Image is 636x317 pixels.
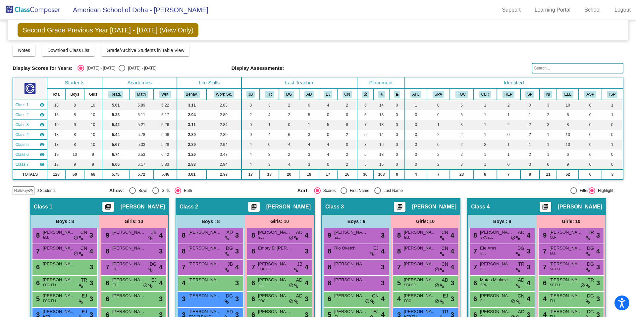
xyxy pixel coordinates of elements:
[279,140,299,150] td: 4
[450,89,474,100] th: Focus concerns
[84,159,102,169] td: 9
[279,169,299,179] td: 20
[394,202,405,212] button: Print Students Details
[540,130,557,140] td: 1
[579,110,602,120] td: 0
[557,110,579,120] td: 6
[373,110,389,120] td: 13
[357,150,373,159] td: 5
[405,150,427,159] td: 0
[557,100,579,110] td: 10
[279,89,299,100] th: Dawn Grogan
[129,120,154,130] td: 5.21
[557,120,579,130] td: 8
[84,65,115,71] div: [DATE] - [DATE]
[65,100,84,110] td: 8
[389,110,404,120] td: 0
[520,100,540,110] td: 0
[108,91,123,98] button: Read.
[18,23,198,37] span: Second Grade Previous Year [DATE] - [DATE] (View Only)
[13,110,47,120] td: Michelle LeBlanc - No Class Name
[260,130,279,140] td: 4
[357,159,373,169] td: 5
[373,89,389,100] th: Keep with students
[557,159,579,169] td: 9
[579,130,602,140] td: 0
[260,100,279,110] td: 3
[474,130,497,140] td: 1
[39,102,45,108] mat-icon: visibility
[299,150,319,159] td: 3
[396,204,403,213] mat-icon: picture_as_pdf
[497,5,526,15] a: Support
[260,120,279,130] td: 1
[410,91,422,98] button: AFL
[497,89,520,100] th: Parent requires High Energy
[102,140,129,150] td: 5.67
[337,130,357,140] td: 2
[47,120,65,130] td: 19
[154,100,177,110] td: 5.22
[337,159,357,169] td: 2
[299,89,319,100] th: Alex Duncan
[241,169,260,179] td: 17
[65,89,84,100] th: Boys
[357,77,405,89] th: Placement
[357,100,373,110] td: 6
[18,48,30,53] span: Notes
[337,110,357,120] td: 0
[450,159,474,169] td: 3
[206,100,241,110] td: 2.83
[104,204,112,213] mat-icon: picture_as_pdf
[497,159,520,169] td: 0
[260,140,279,150] td: 0
[84,130,102,140] td: 10
[540,100,557,110] td: 3
[15,161,28,167] span: Class 7
[299,120,319,130] td: 1
[177,130,206,140] td: 2.89
[65,120,84,130] td: 9
[579,100,602,110] td: 0
[319,120,337,130] td: 5
[84,100,102,110] td: 10
[279,150,299,159] td: 2
[541,204,549,213] mat-icon: picture_as_pdf
[84,140,102,150] td: 10
[135,91,148,98] button: Math
[540,202,551,212] button: Print Students Details
[602,159,623,169] td: 0
[474,159,497,169] td: 1
[405,100,427,110] td: 1
[102,159,129,169] td: 6.06
[206,120,241,130] td: 2.84
[206,169,241,179] td: 2.97
[450,150,474,159] td: 2
[324,91,332,98] button: EJ
[389,159,404,169] td: 0
[241,150,260,159] td: 4
[102,110,129,120] td: 5.33
[357,110,373,120] td: 5
[13,130,47,140] td: James Dacosta - No Class Name
[232,65,284,71] span: Display Assessments:
[427,120,450,130] td: 1
[154,169,177,179] td: 5.46
[373,150,389,159] td: 18
[427,100,450,110] td: 0
[520,159,540,169] td: 0
[557,130,579,140] td: 13
[357,130,373,140] td: 5
[250,204,258,213] mat-icon: picture_as_pdf
[373,120,389,130] td: 13
[405,159,427,169] td: 0
[319,100,337,110] td: 4
[107,48,185,53] span: Grade/Archive Students in Table View
[474,100,497,110] td: 1
[389,140,404,150] td: 0
[184,91,200,98] button: Behav.
[579,150,602,159] td: 0
[602,110,623,120] td: 1
[159,91,171,98] button: Writ.
[319,169,337,179] td: 17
